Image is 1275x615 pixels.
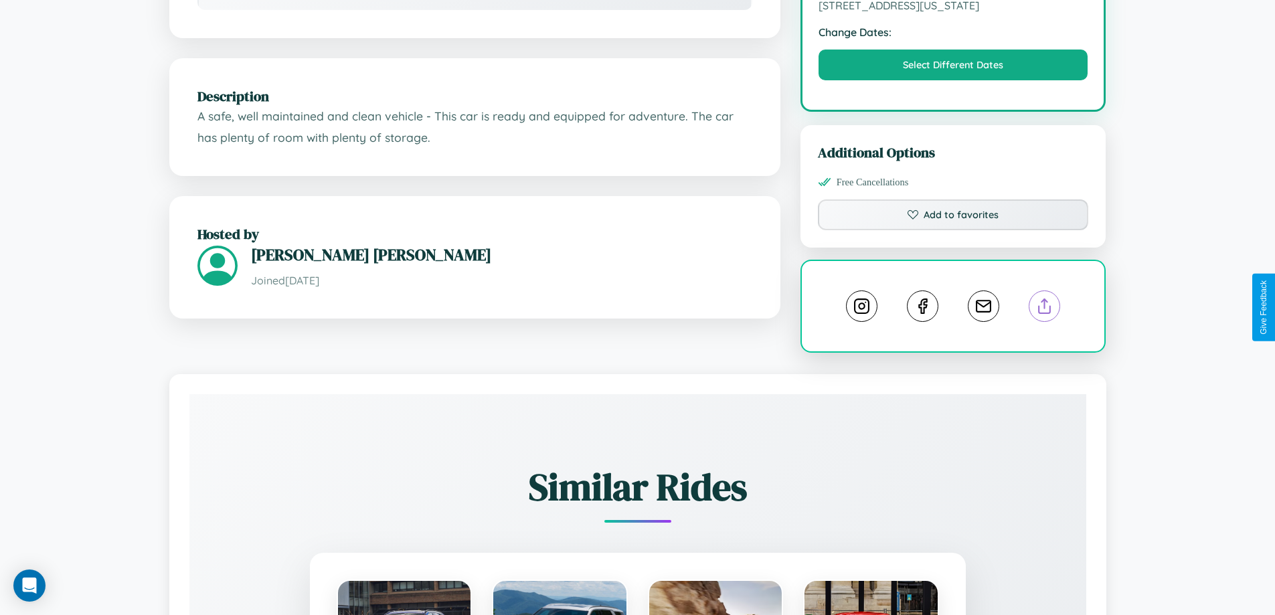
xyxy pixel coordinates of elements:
[818,199,1089,230] button: Add to favorites
[818,143,1089,162] h3: Additional Options
[13,569,46,602] div: Open Intercom Messenger
[837,177,909,188] span: Free Cancellations
[819,50,1088,80] button: Select Different Dates
[197,106,752,148] p: A safe, well maintained and clean vehicle - This car is ready and equipped for adventure. The car...
[197,224,752,244] h2: Hosted by
[197,86,752,106] h2: Description
[251,244,752,266] h3: [PERSON_NAME] [PERSON_NAME]
[819,25,1088,39] strong: Change Dates:
[251,271,752,290] p: Joined [DATE]
[1259,280,1268,335] div: Give Feedback
[236,461,1039,513] h2: Similar Rides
